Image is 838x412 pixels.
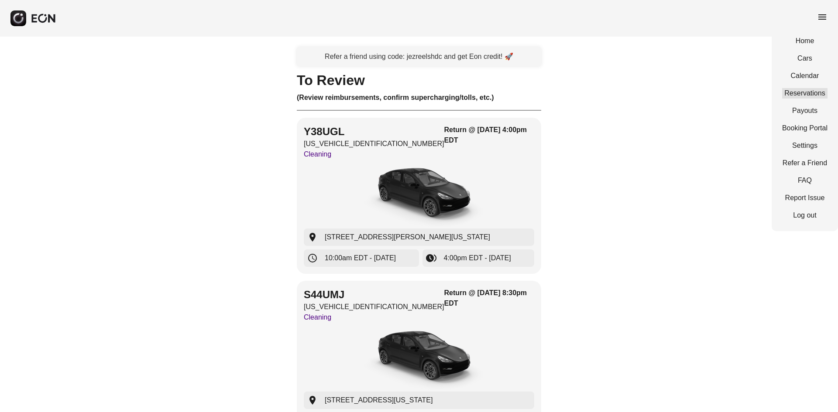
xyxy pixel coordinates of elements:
[354,163,484,228] img: car
[297,118,541,274] button: Y38UGL[US_VEHICLE_IDENTIFICATION_NUMBER]CleaningReturn @ [DATE] 4:00pm EDTcar[STREET_ADDRESS][PER...
[304,302,444,312] p: [US_VEHICLE_IDENTIFICATION_NUMBER]
[304,149,444,160] p: Cleaning
[297,92,541,103] h3: (Review reimbursements, confirm supercharging/tolls, etc.)
[325,232,490,242] span: [STREET_ADDRESS][PERSON_NAME][US_STATE]
[325,253,396,263] span: 10:00am EDT - [DATE]
[307,253,318,263] span: schedule
[782,53,828,64] a: Cars
[426,253,436,263] span: browse_gallery
[782,175,828,186] a: FAQ
[443,253,511,263] span: 4:00pm EDT - [DATE]
[782,36,828,46] a: Home
[782,71,828,81] a: Calendar
[297,47,541,66] a: Refer a friend using code: jezreelshdc and get Eon credit! 🚀
[444,125,534,146] h3: Return @ [DATE] 4:00pm EDT
[297,75,541,85] h1: To Review
[304,125,444,139] h2: Y38UGL
[444,288,534,309] h3: Return @ [DATE] 8:30pm EDT
[782,88,828,99] a: Reservations
[354,326,484,392] img: car
[782,193,828,203] a: Report Issue
[782,210,828,221] a: Log out
[304,312,444,323] p: Cleaning
[817,12,828,22] span: menu
[782,158,828,168] a: Refer a Friend
[782,140,828,151] a: Settings
[325,395,433,405] span: [STREET_ADDRESS][US_STATE]
[304,288,444,302] h2: S44UMJ
[304,139,444,149] p: [US_VEHICLE_IDENTIFICATION_NUMBER]
[782,123,828,133] a: Booking Portal
[307,232,318,242] span: location_on
[307,395,318,405] span: location_on
[782,106,828,116] a: Payouts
